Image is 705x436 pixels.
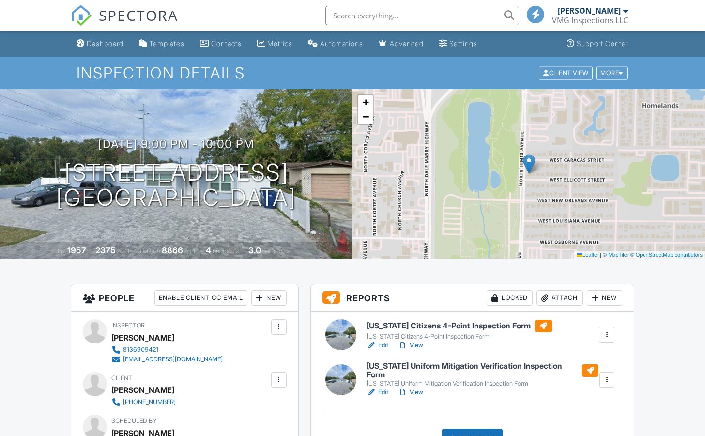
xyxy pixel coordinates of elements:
span: bedrooms [213,248,239,255]
a: Edit [367,388,388,397]
h1: Inspection Details [77,64,628,81]
div: 3.0 [248,245,261,255]
h6: [US_STATE] Citizens 4-Point Inspection Form [367,320,552,332]
a: 8136909421 [111,345,223,355]
h1: [STREET_ADDRESS] [GEOGRAPHIC_DATA] [56,160,296,211]
h3: Reports [311,284,634,312]
a: [US_STATE] Uniform Mitigation Verification Inspection Form [US_STATE] Uniform Mitigation Verifica... [367,362,598,388]
a: [EMAIL_ADDRESS][DOMAIN_NAME] [111,355,223,364]
span: − [363,110,369,123]
div: Enable Client CC Email [154,290,247,306]
h3: [DATE] 9:00 pm - 10:00 pm [98,138,254,151]
a: Settings [435,35,481,53]
div: Contacts [211,39,242,47]
a: © OpenStreetMap contributors [630,252,703,258]
div: Client View [539,66,593,79]
input: Search everything... [325,6,519,25]
div: Automations [320,39,363,47]
a: Client View [538,69,595,76]
a: View [398,388,423,397]
span: Lot Size [140,248,160,255]
div: 4 [206,245,211,255]
div: 1957 [67,245,86,255]
a: Advanced [375,35,428,53]
div: More [596,66,628,79]
div: Attach [536,290,583,306]
img: Marker [523,154,535,174]
div: Templates [149,39,184,47]
span: Inspector [111,322,145,329]
a: [US_STATE] Citizens 4-Point Inspection Form [US_STATE] Citizens 4-Point Inspection Form [367,320,552,341]
div: Advanced [390,39,424,47]
a: Leaflet [577,252,598,258]
div: [PERSON_NAME] [558,6,621,16]
a: Dashboard [73,35,127,53]
div: 8866 [162,245,183,255]
span: sq.ft. [184,248,197,255]
span: Client [111,374,132,382]
span: Scheduled By [111,417,156,424]
div: 2375 [95,245,116,255]
a: Zoom in [358,95,373,109]
h3: People [71,284,298,312]
a: © MapTiler [603,252,629,258]
span: + [363,96,369,108]
div: Support Center [577,39,628,47]
div: [EMAIL_ADDRESS][DOMAIN_NAME] [123,356,223,363]
div: [US_STATE] Citizens 4-Point Inspection Form [367,333,552,341]
div: [US_STATE] Uniform Mitigation Verification Inspection Form [367,380,598,388]
a: Templates [135,35,188,53]
a: Zoom out [358,109,373,124]
a: SPECTORA [71,13,178,33]
a: View [398,341,423,350]
div: New [587,290,622,306]
a: Metrics [253,35,296,53]
a: Automations (Basic) [304,35,367,53]
a: Edit [367,341,388,350]
h6: [US_STATE] Uniform Mitigation Verification Inspection Form [367,362,598,379]
a: Contacts [196,35,245,53]
span: Built [55,248,66,255]
div: New [251,290,287,306]
div: Dashboard [87,39,123,47]
div: Metrics [267,39,292,47]
div: [PHONE_NUMBER] [123,398,176,406]
div: Locked [487,290,533,306]
div: [PERSON_NAME] [111,330,174,345]
img: The Best Home Inspection Software - Spectora [71,5,92,26]
span: SPECTORA [99,5,178,25]
div: Settings [449,39,477,47]
a: [PHONE_NUMBER] [111,397,176,407]
div: 8136909421 [123,346,158,354]
span: bathrooms [262,248,290,255]
div: VMG Inspections LLC [552,16,628,25]
a: Support Center [563,35,632,53]
span: sq. ft. [117,248,131,255]
div: [PERSON_NAME] [111,383,174,397]
span: | [600,252,601,258]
